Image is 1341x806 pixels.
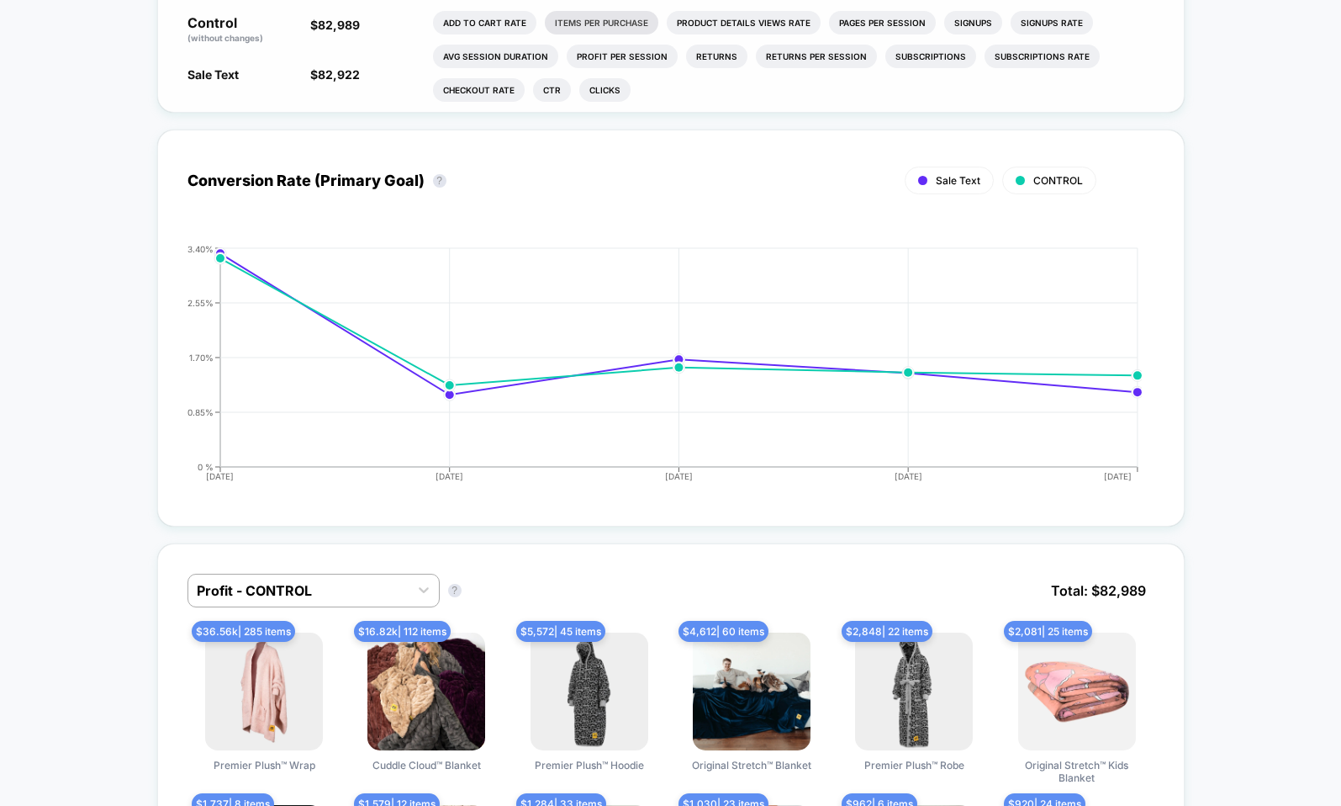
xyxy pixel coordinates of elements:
span: Sale Text [187,67,239,82]
img: Cuddle Cloud™ Blanket [367,633,485,750]
span: Premier Plush™ Robe [864,759,964,772]
li: Signups Rate [1011,11,1093,34]
li: Pages Per Session [829,11,936,34]
span: $ [310,67,360,82]
img: Premier Plush™ Hoodie [531,633,648,750]
img: Original Stretch™ Kids Blanket [1018,633,1136,750]
span: $ 5,572 | 45 items [516,621,605,642]
span: Original Stretch™ Blanket [692,759,811,772]
tspan: 1.70% [189,352,214,362]
span: Total: $ 82,989 [1043,574,1154,607]
span: $ [310,18,360,32]
li: Subscriptions [885,45,976,68]
button: ? [448,584,462,597]
li: Items Per Purchase [545,11,658,34]
tspan: [DATE] [436,471,463,481]
img: Premier Plush™ Wrap [205,633,323,750]
button: ? [433,174,446,188]
img: Premier Plush™ Robe [855,633,973,750]
tspan: [DATE] [207,471,235,481]
span: 82,989 [318,18,360,32]
tspan: [DATE] [895,471,922,481]
span: (without changes) [187,33,263,43]
li: Profit Per Session [567,45,678,68]
tspan: 3.40% [187,243,214,253]
span: $ 4,612 | 60 items [678,621,768,642]
tspan: [DATE] [665,471,693,481]
li: Subscriptions Rate [985,45,1100,68]
span: $ 2,848 | 22 items [842,621,932,642]
span: Premier Plush™ Hoodie [535,759,644,772]
img: Original Stretch™ Blanket [693,633,810,750]
li: Clicks [579,78,631,102]
tspan: 2.55% [187,297,214,307]
tspan: [DATE] [1104,471,1132,481]
li: Returns [686,45,747,68]
p: Control [187,16,293,45]
span: 82,922 [318,67,360,82]
tspan: 0.85% [187,406,214,416]
span: $ 16.82k | 112 items [354,621,451,642]
tspan: 0 % [198,461,214,471]
li: Returns Per Session [756,45,877,68]
span: Sale Text [936,174,980,187]
span: $ 36.56k | 285 items [192,621,295,642]
span: Cuddle Cloud™ Blanket [372,759,481,772]
li: Signups [944,11,1002,34]
span: $ 2,081 | 25 items [1004,621,1092,642]
span: Premier Plush™ Wrap [214,759,315,772]
span: CONTROL [1033,174,1083,187]
li: Product Details Views Rate [667,11,821,34]
li: Ctr [533,78,571,102]
div: CONVERSION_RATE [171,244,1138,496]
span: Original Stretch™ Kids Blanket [1014,759,1140,784]
li: Add To Cart Rate [433,11,536,34]
li: Checkout Rate [433,78,525,102]
li: Avg Session Duration [433,45,558,68]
